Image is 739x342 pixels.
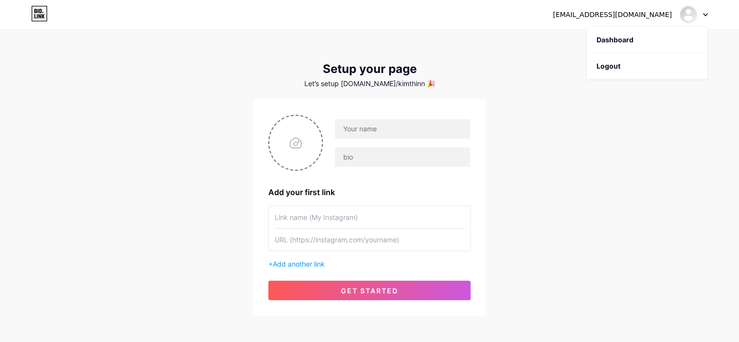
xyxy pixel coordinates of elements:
div: Add your first link [268,186,471,198]
input: Link name (My Instagram) [275,206,464,228]
img: Kim Thiên Nguyễn [679,5,698,24]
a: Dashboard [587,27,707,53]
input: Your name [335,119,470,139]
button: get started [268,281,471,300]
span: get started [341,287,398,295]
input: URL (https://instagram.com/yourname) [275,229,464,251]
li: Logout [587,53,707,79]
div: [EMAIL_ADDRESS][DOMAIN_NAME] [553,10,672,20]
div: Let’s setup [DOMAIN_NAME]/kimthinn 🎉 [253,80,486,88]
span: Add another link [273,260,325,268]
input: bio [335,147,470,167]
div: Setup your page [253,62,486,76]
div: + [268,259,471,269]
